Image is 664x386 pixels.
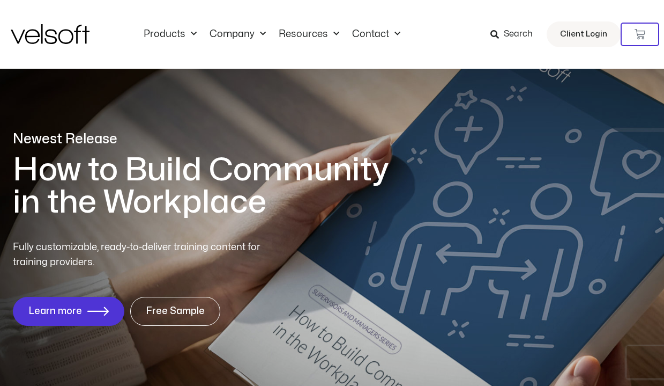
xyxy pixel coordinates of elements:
a: Search [490,25,540,43]
nav: Menu [137,28,407,40]
a: CompanyMenu Toggle [203,28,272,40]
span: Learn more [28,306,82,317]
a: ResourcesMenu Toggle [272,28,346,40]
a: ProductsMenu Toggle [137,28,203,40]
span: Client Login [560,27,607,41]
img: Velsoft Training Materials [11,24,89,44]
a: Client Login [547,21,621,47]
p: Newest Release [13,130,404,149]
a: Learn more [13,297,124,326]
span: Free Sample [146,306,205,317]
h1: How to Build Community in the Workplace [13,154,404,219]
p: Fully customizable, ready-to-deliver training content for training providers. [13,240,280,270]
a: Free Sample [130,297,220,326]
span: Search [504,27,533,41]
a: ContactMenu Toggle [346,28,407,40]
